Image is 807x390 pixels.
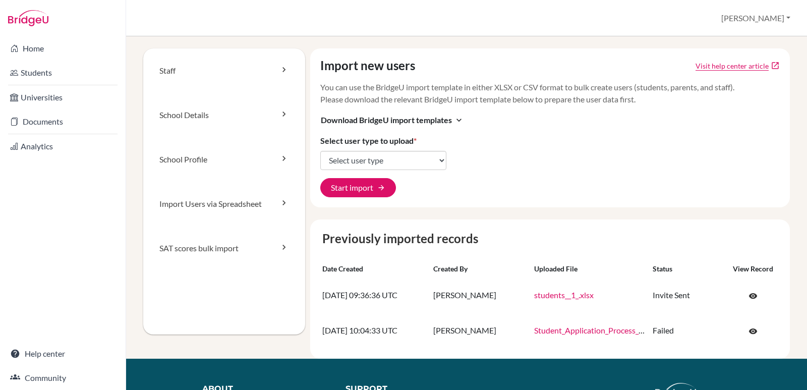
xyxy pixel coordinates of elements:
[143,226,305,270] a: SAT scores bulk import
[143,48,305,93] a: Staff
[320,135,417,147] label: Select user type to upload
[429,278,530,313] td: [PERSON_NAME]
[2,87,124,107] a: Universities
[454,115,464,125] i: expand_more
[2,136,124,156] a: Analytics
[318,313,429,349] td: [DATE] 10:04:33 UTC
[2,63,124,83] a: Students
[696,61,769,71] a: Click to open Tracking student registration article in a new tab
[318,230,782,248] caption: Previously imported records
[738,321,768,341] a: Click to open the record on its current state
[321,114,452,126] span: Download BridgeU import templates
[8,10,48,26] img: Bridge-U
[143,182,305,226] a: Import Users via Spreadsheet
[2,344,124,364] a: Help center
[649,313,724,349] td: Failed
[2,368,124,388] a: Community
[318,278,429,313] td: [DATE] 09:36:36 UTC
[320,81,780,105] p: You can use the BridgeU import template in either XLSX or CSV format to bulk create users (studen...
[748,292,758,301] span: visibility
[649,260,724,278] th: Status
[748,327,758,336] span: visibility
[2,112,124,132] a: Documents
[143,137,305,182] a: School Profile
[2,38,124,59] a: Home
[717,9,795,28] button: [PERSON_NAME]
[649,278,724,313] td: Invite Sent
[320,114,465,127] button: Download BridgeU import templatesexpand_more
[534,325,743,335] a: Student_Application_Process_-_Gulmohar__2024-2025_.xlsx
[530,260,649,278] th: Uploaded file
[724,260,782,278] th: View record
[738,286,768,305] a: Click to open the record on its current state
[534,290,594,300] a: students__1_.xlsx
[377,184,385,192] span: arrow_forward
[318,260,429,278] th: Date created
[143,93,305,137] a: School Details
[429,313,530,349] td: [PERSON_NAME]
[320,59,415,73] h4: Import new users
[771,61,780,70] a: open_in_new
[429,260,530,278] th: Created by
[320,178,396,197] button: Start import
